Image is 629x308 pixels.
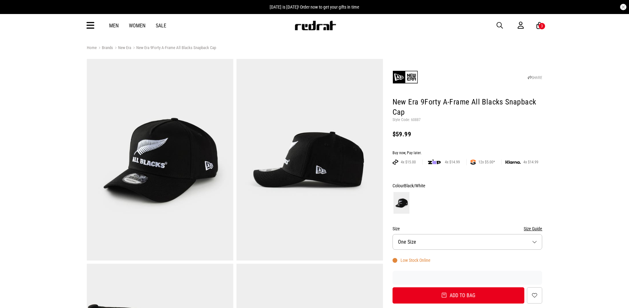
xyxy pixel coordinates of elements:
span: [DATE] is [DATE]! Order now to get your gifts in time [270,4,359,10]
a: SHARE [528,75,542,80]
a: New Era 9Forty A-Frame All Blacks Snapback Cap [131,45,216,51]
button: Add to bag [393,287,525,304]
span: 4x $14.99 [442,160,462,165]
span: Black/White [404,183,425,188]
img: New Era [393,64,418,90]
img: Redrat logo [294,21,336,30]
img: Black/White [393,192,409,214]
a: Home [87,45,97,50]
img: SPLITPAY [470,160,476,165]
img: New Era 9forty A-frame All Blacks Snapback Cap in Black [236,59,383,261]
h1: New Era 9Forty A-Frame All Blacks Snapback Cap [393,97,543,118]
div: 3 [541,24,543,28]
button: One Size [393,234,543,250]
span: 4x $14.99 [521,160,541,165]
div: Low Stock Online [393,258,431,263]
button: Size Guide [524,225,542,233]
div: $59.99 [393,130,543,138]
a: 3 [536,22,543,29]
span: 12x $5.00* [476,160,498,165]
img: New Era 9forty A-frame All Blacks Snapback Cap in Black [87,59,233,261]
img: zip [428,159,441,165]
a: Sale [156,23,166,29]
img: KLARNA [505,161,521,164]
a: Men [109,23,119,29]
iframe: Customer reviews powered by Trustpilot [393,275,543,281]
div: Colour [393,182,543,190]
span: One Size [398,239,416,245]
div: Size [393,225,543,233]
a: Women [129,23,146,29]
img: AFTERPAY [393,160,398,165]
p: Style Code: 60887 [393,118,543,123]
span: 4x $15.00 [398,160,418,165]
div: Buy now, Pay later. [393,151,543,156]
a: New Era [113,45,131,51]
a: Brands [97,45,113,51]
